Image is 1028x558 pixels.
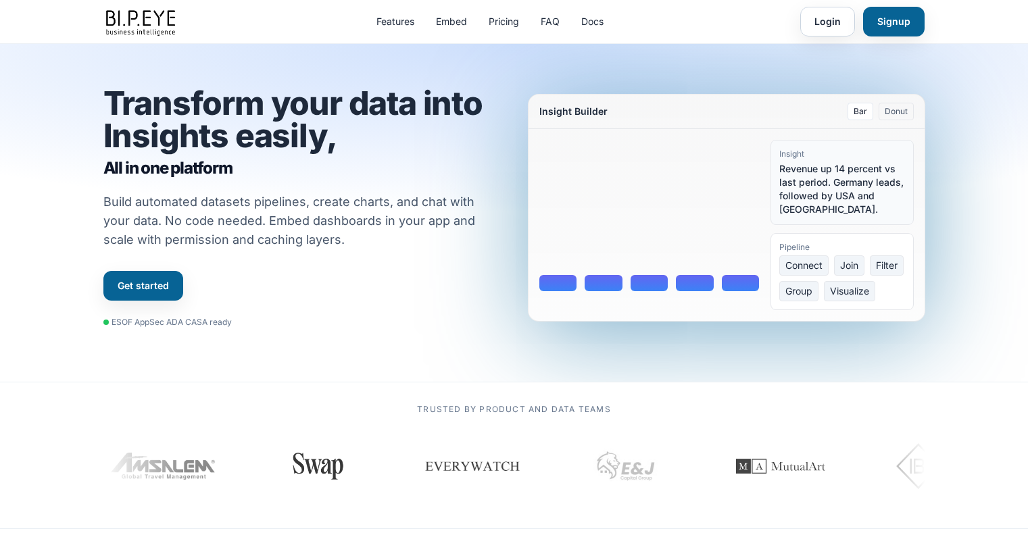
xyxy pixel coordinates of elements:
a: Embed [436,15,467,28]
span: Connect [779,255,829,276]
div: Insight [779,149,905,159]
img: Everywatch [424,446,521,486]
div: Insight Builder [539,105,608,118]
img: bipeye-logo [103,7,180,37]
h1: Transform your data into Insights easily, [103,87,501,179]
img: MutualArt [720,432,841,500]
div: Pipeline [779,242,905,253]
a: Get started [103,271,183,301]
div: Bar chart [539,140,760,291]
img: Swap [287,453,349,480]
img: IBI [896,439,973,493]
button: Bar [848,103,873,120]
a: Login [800,7,855,36]
span: Group [779,281,818,301]
a: Docs [581,15,604,28]
img: EJ Capital [593,432,660,500]
a: Features [376,15,414,28]
span: All in one platform [103,157,501,179]
img: Amsalem [111,453,218,480]
button: Donut [879,103,914,120]
span: Visualize [824,281,875,301]
p: Build automated datasets pipelines, create charts, and chat with your data. No code needed. Embed... [103,193,493,249]
a: Pricing [489,15,519,28]
a: FAQ [541,15,560,28]
span: Join [834,255,864,276]
div: ESOF AppSec ADA CASA ready [103,317,232,328]
p: Trusted by product and data teams [103,404,925,415]
a: Signup [863,7,925,36]
span: Filter [870,255,904,276]
div: Revenue up 14 percent vs last period. Germany leads, followed by USA and [GEOGRAPHIC_DATA]. [779,162,905,216]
